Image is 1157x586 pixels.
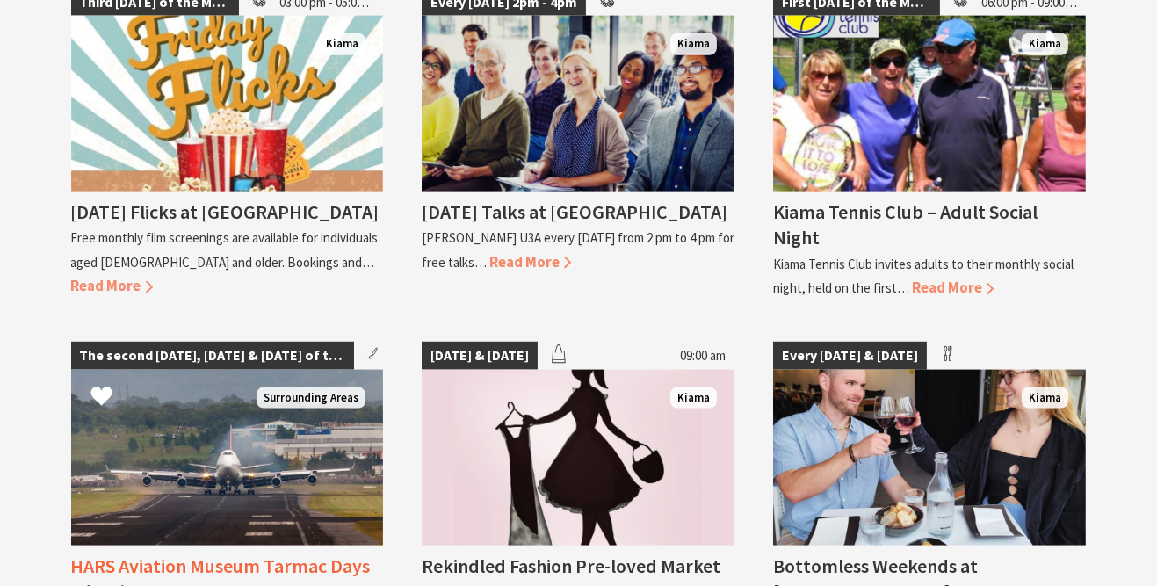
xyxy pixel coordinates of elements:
[422,199,727,224] h4: [DATE] Talks at [GEOGRAPHIC_DATA]
[773,256,1074,296] p: Kiama Tennis Club invites adults to their monthly social night, held on the first…
[670,387,717,409] span: Kiama
[71,199,380,224] h4: [DATE] Flicks at [GEOGRAPHIC_DATA]
[73,368,130,428] button: Click to Favourite HARS Aviation Museum Tarmac Days
[422,370,734,546] img: fashion
[71,276,153,295] span: Read More
[671,342,734,370] span: 09:00 am
[670,33,717,55] span: Kiama
[489,252,571,271] span: Read More
[422,553,720,578] h4: Rekindled Fashion Pre-loved Market
[912,278,994,297] span: Read More
[773,342,927,370] span: Every [DATE] & [DATE]
[1022,33,1068,55] span: Kiama
[773,370,1086,546] img: Couple dining with wine and grazing board laughing
[71,370,384,546] img: This air craft holds the record for non stop flight from London to Sydney. Record set in August 198
[422,229,734,270] p: [PERSON_NAME] U3A every [DATE] from 2 pm to 4 pm for free talks…
[422,342,538,370] span: [DATE] & [DATE]
[71,553,371,578] h4: HARS Aviation Museum Tarmac Days
[773,199,1038,250] h4: Kiama Tennis Club – Adult Social Night
[71,229,379,270] p: Free monthly film screenings are available for individuals aged [DEMOGRAPHIC_DATA] and older. Boo...
[319,33,365,55] span: Kiama
[1022,387,1068,409] span: Kiama
[71,342,354,370] span: The second [DATE], [DATE] & [DATE] of the month
[257,387,365,409] span: Surrounding Areas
